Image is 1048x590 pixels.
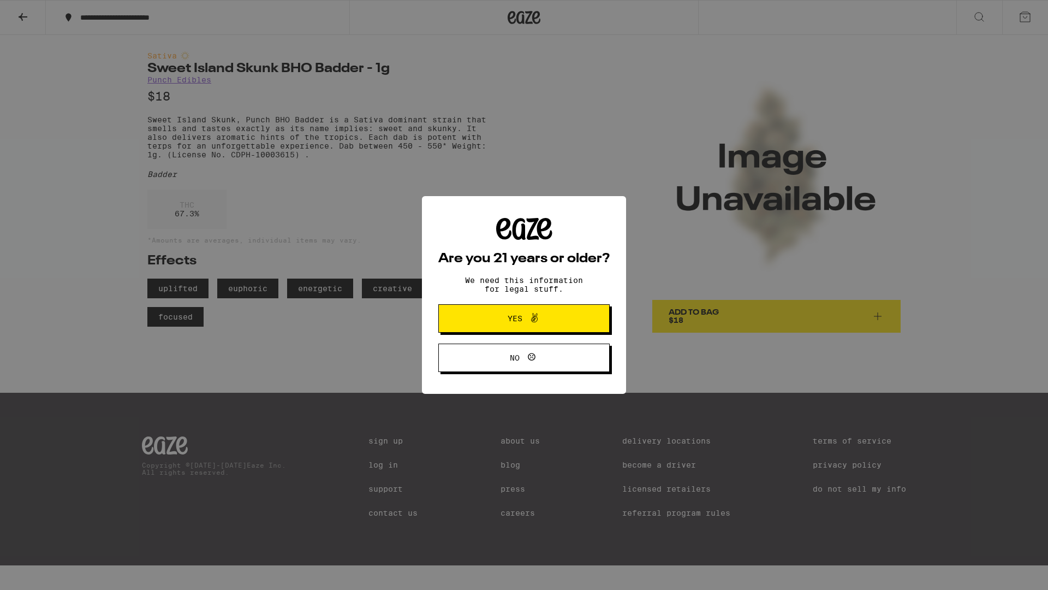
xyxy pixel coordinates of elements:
[438,344,610,372] button: No
[438,304,610,333] button: Yes
[438,252,610,265] h2: Are you 21 years or older?
[456,276,592,293] p: We need this information for legal stuff.
[508,315,522,322] span: Yes
[510,354,520,362] span: No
